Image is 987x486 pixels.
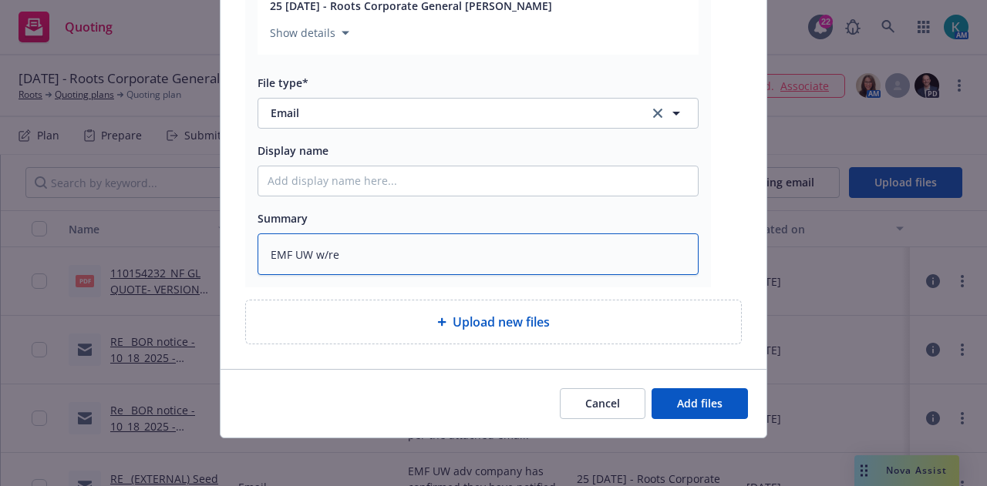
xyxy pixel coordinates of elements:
[585,396,620,411] span: Cancel
[652,388,748,419] button: Add files
[264,24,355,42] button: Show details
[245,300,742,344] div: Upload new files
[453,313,550,331] span: Upload new files
[677,396,723,411] span: Add files
[258,166,698,196] input: Add display name here...
[258,98,699,129] button: Emailclear selection
[258,211,308,226] span: Summary
[258,75,308,90] span: File type*
[258,143,328,158] span: Display name
[258,233,699,275] textarea: EMF UW w/r
[271,105,628,121] span: Email
[648,104,667,122] a: clear selection
[560,388,645,419] button: Cancel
